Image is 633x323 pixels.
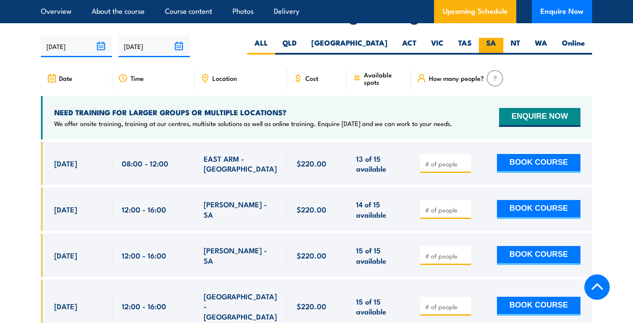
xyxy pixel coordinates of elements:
p: We offer onsite training, training at our centres, multisite solutions as well as online training... [54,119,452,128]
label: [GEOGRAPHIC_DATA] [304,38,395,55]
span: 13 of 15 available [356,154,401,174]
button: BOOK COURSE [497,200,580,219]
input: # of people [425,206,468,214]
span: $220.00 [297,204,326,214]
span: [PERSON_NAME] - SA [204,199,278,219]
span: $220.00 [297,301,326,311]
label: VIC [424,38,451,55]
span: $220.00 [297,158,326,168]
button: BOOK COURSE [497,297,580,316]
span: [DATE] [54,301,77,311]
span: [PERSON_NAME] - SA [204,245,278,265]
span: How many people? [429,74,484,82]
label: ACT [395,38,424,55]
button: BOOK COURSE [497,154,580,173]
span: 15 of 15 available [356,245,401,265]
span: 14 of 15 available [356,199,401,219]
span: 12:00 - 16:00 [122,250,166,260]
input: To date [118,35,189,57]
h4: NEED TRAINING FOR LARGER GROUPS OR MULTIPLE LOCATIONS? [54,108,452,117]
span: Cost [305,74,318,82]
input: # of people [425,302,468,311]
span: Time [130,74,144,82]
label: NT [503,38,527,55]
label: Online [555,38,592,55]
span: [DATE] [54,158,77,168]
span: [GEOGRAPHIC_DATA] - [GEOGRAPHIC_DATA] [204,291,278,321]
button: BOOK COURSE [497,246,580,265]
input: # of people [425,252,468,260]
input: From date [41,35,112,57]
span: Available spots [364,71,405,86]
span: 08:00 - 12:00 [122,158,168,168]
span: [DATE] [54,204,77,214]
label: ALL [247,38,275,55]
label: TAS [451,38,479,55]
span: [DATE] [54,250,77,260]
span: 12:00 - 16:00 [122,204,166,214]
span: 15 of 15 available [356,296,401,317]
span: Location [212,74,237,82]
span: EAST ARM - [GEOGRAPHIC_DATA] [204,154,278,174]
button: ENQUIRE NOW [499,108,580,127]
label: QLD [275,38,304,55]
input: # of people [425,160,468,168]
label: WA [527,38,555,55]
span: 12:00 - 16:00 [122,301,166,311]
span: $220.00 [297,250,326,260]
span: Date [59,74,72,82]
label: SA [479,38,503,55]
